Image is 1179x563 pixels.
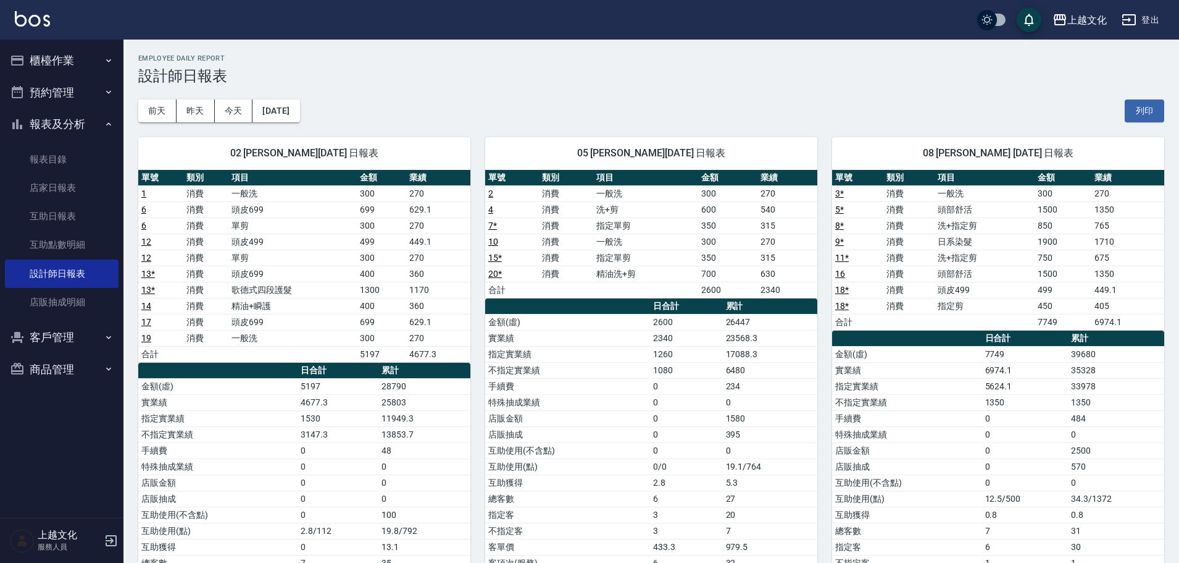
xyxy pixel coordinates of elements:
a: 店家日報表 [5,174,119,202]
td: 3 [650,507,723,523]
th: 項目 [593,170,698,186]
td: 629.1 [406,201,470,218]
td: 300 [698,185,757,201]
td: 7749 [982,346,1069,362]
td: 300 [357,218,407,234]
td: 金額(虛) [138,378,298,394]
td: 指定單剪 [593,250,698,266]
td: 405 [1091,298,1164,314]
th: 日合計 [982,331,1069,347]
td: 不指定客 [485,523,650,539]
td: 315 [757,250,817,266]
a: 16 [835,269,845,279]
td: 特殊抽成業績 [832,426,982,442]
td: 630 [757,266,817,282]
th: 金額 [1035,170,1091,186]
td: 0 [982,442,1069,459]
td: 6 [650,491,723,507]
td: 消費 [883,218,935,234]
span: 02 [PERSON_NAME][DATE] 日報表 [153,147,456,159]
td: 31 [1068,523,1164,539]
td: 234 [723,378,817,394]
td: 350 [698,250,757,266]
td: 單剪 [228,250,357,266]
td: 合計 [138,346,183,362]
td: 互助使用(點) [832,491,982,507]
td: 20 [723,507,817,523]
td: 頭皮699 [228,314,357,330]
td: 300 [357,185,407,201]
td: 消費 [539,218,593,234]
a: 互助點數明細 [5,231,119,259]
td: 1500 [1035,201,1091,218]
td: 5624.1 [982,378,1069,394]
td: 頭部舒活 [935,266,1035,282]
th: 日合計 [298,363,378,379]
td: 實業績 [832,362,982,378]
td: 消費 [183,201,228,218]
td: 消費 [883,250,935,266]
td: 0 [298,442,378,459]
td: 400 [357,266,407,282]
td: 指定單剪 [593,218,698,234]
td: 765 [1091,218,1164,234]
td: 300 [357,250,407,266]
td: 100 [378,507,470,523]
td: 7 [723,523,817,539]
td: 13.1 [378,539,470,555]
a: 店販抽成明細 [5,288,119,316]
a: 設計師日報表 [5,260,119,288]
th: 類別 [883,170,935,186]
th: 日合計 [650,298,723,315]
td: 6 [982,539,1069,555]
td: 270 [757,234,817,250]
td: 互助使用(不含點) [832,475,982,491]
td: 2340 [650,330,723,346]
table: a dense table [485,170,817,298]
td: 實業績 [138,394,298,410]
td: 450 [1035,298,1091,314]
td: 精油洗+剪 [593,266,698,282]
td: 4677.3 [298,394,378,410]
th: 單號 [832,170,883,186]
a: 17 [141,317,151,327]
td: 540 [757,201,817,218]
button: 列印 [1125,99,1164,122]
td: 395 [723,426,817,442]
td: 629.1 [406,314,470,330]
td: 1170 [406,282,470,298]
td: 指定客 [485,507,650,523]
td: 消費 [183,314,228,330]
td: 1350 [1091,266,1164,282]
td: 1710 [1091,234,1164,250]
td: 7749 [1035,314,1091,330]
button: 預約管理 [5,77,119,109]
td: 449.1 [406,234,470,250]
td: 不指定實業績 [832,394,982,410]
span: 05 [PERSON_NAME][DATE] 日報表 [500,147,802,159]
td: 23568.3 [723,330,817,346]
th: 累計 [723,298,817,315]
td: 0 [378,459,470,475]
td: 洗+指定剪 [935,250,1035,266]
td: 0 [982,459,1069,475]
td: 指定實業績 [138,410,298,426]
button: 報表及分析 [5,108,119,140]
td: 消費 [539,266,593,282]
th: 累計 [1068,331,1164,347]
td: 手續費 [832,410,982,426]
td: 270 [406,218,470,234]
td: 頭皮499 [935,282,1035,298]
th: 項目 [935,170,1035,186]
td: 35328 [1068,362,1164,378]
td: 不指定實業績 [485,362,650,378]
td: 499 [357,234,407,250]
td: 歌德式四段護髮 [228,282,357,298]
td: 店販金額 [832,442,982,459]
td: 頭部舒活 [935,201,1035,218]
td: 675 [1091,250,1164,266]
a: 10 [488,237,498,247]
td: 頭皮499 [228,234,357,250]
td: 0 [650,442,723,459]
td: 270 [406,185,470,201]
